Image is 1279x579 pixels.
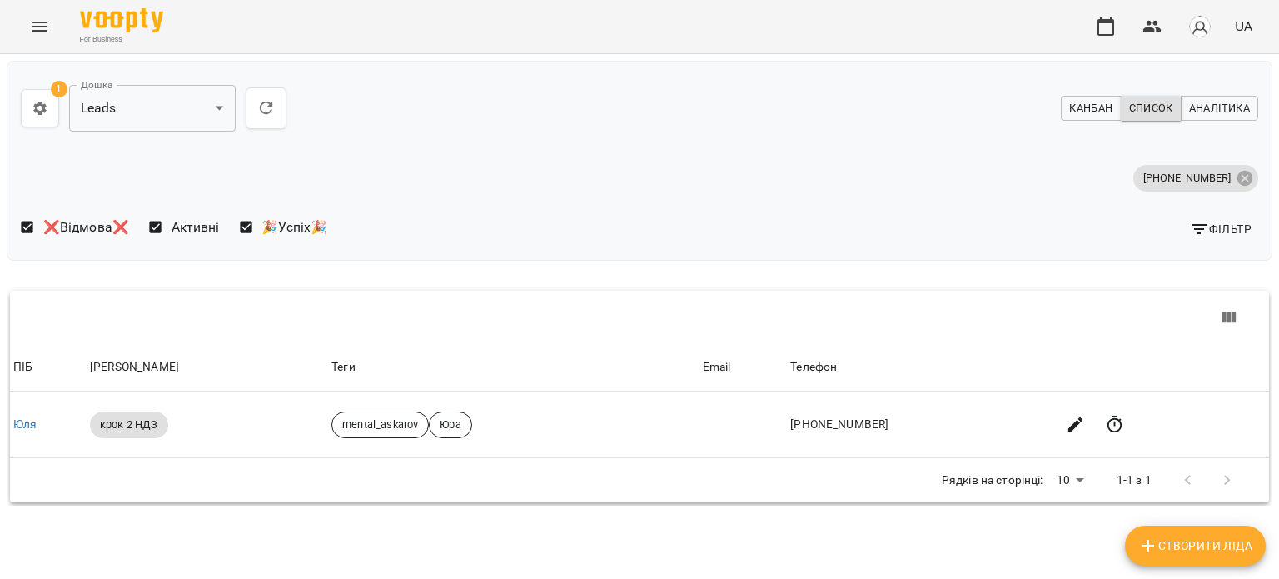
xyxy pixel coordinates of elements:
p: 1-1 з 1 [1117,472,1152,489]
span: 1 [51,81,67,97]
button: Створити Ліда [1125,526,1266,566]
span: For Business [80,34,163,45]
button: Menu [20,7,60,47]
button: Канбан [1061,96,1121,121]
button: Список [1121,96,1182,121]
button: View Columns [1209,298,1249,338]
p: Рядків на сторінці: [942,472,1043,489]
div: Теги [331,357,696,377]
span: Юра [430,417,470,432]
div: [PHONE_NUMBER] [1133,165,1258,192]
span: 🎉Успіх🎉 [261,217,327,237]
img: Voopty Logo [80,8,163,32]
span: Активні [172,217,220,237]
a: Юля [13,417,37,431]
span: Список [1129,99,1173,117]
div: 10 [1050,468,1090,492]
span: mental_askarov [332,417,428,432]
span: Фільтр [1189,219,1252,239]
span: ❌Відмова❌ [43,217,129,237]
button: Аналітика [1181,96,1258,121]
img: avatar_s.png [1188,15,1212,38]
button: UA [1228,11,1259,42]
td: [PHONE_NUMBER] [787,392,1052,458]
span: [PHONE_NUMBER] [1133,171,1241,186]
span: крок 2 НДЗ [90,417,167,432]
div: Email [703,357,784,377]
span: Аналітика [1189,99,1250,117]
span: UA [1235,17,1252,35]
div: Table Toolbar [10,291,1269,344]
button: Фільтр [1182,214,1258,244]
div: ПІБ [13,357,83,377]
div: крок 2 НДЗ [90,412,167,438]
div: Leads [69,85,236,132]
span: Створити Ліда [1138,536,1252,556]
span: Канбан [1069,99,1112,117]
div: [PERSON_NAME] [90,357,325,377]
div: Телефон [790,357,1048,377]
